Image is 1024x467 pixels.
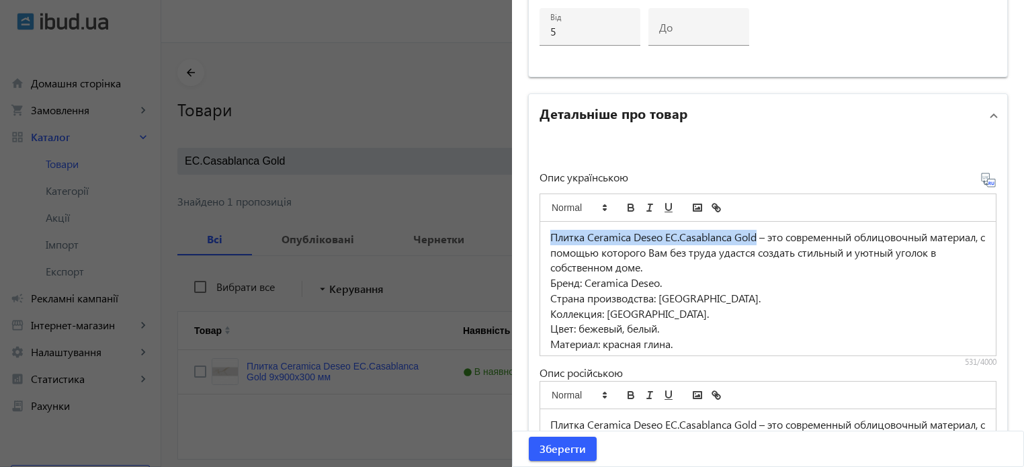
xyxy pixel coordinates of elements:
button: italic [640,200,659,216]
span: Зберегти [540,441,586,456]
button: image [688,387,707,403]
button: image [688,200,707,216]
button: bold [622,387,640,403]
button: underline [659,387,678,403]
button: bold [622,200,640,216]
p: Плитка Ceramica Deseo EC.Casablanca Gold – это современный облицовочный материал, с помощью котор... [550,230,986,275]
span: Опис українською [540,170,628,184]
mat-expansion-panel-header: Детальніше про товар [529,94,1007,137]
p: Плитка Ceramica Deseo EC.Casablanca Gold – это современный облицовочный материал, с помощью котор... [550,417,986,463]
span: Опис російською [540,366,623,380]
p: Бренд: Ceramica Deseo. [550,275,986,291]
button: link [707,200,726,216]
button: italic [640,387,659,403]
p: Поверхность: глянцевая [550,352,986,368]
p: Страна производства: [GEOGRAPHIC_DATA]. [550,291,986,306]
button: underline [659,200,678,216]
div: 531/4000 [540,357,996,368]
p: Коллекция: [GEOGRAPHIC_DATA]. [550,306,986,322]
h2: Детальніше про товар [540,103,687,122]
p: Цвет: бежевый, белый. [550,321,986,337]
button: Зберегти [529,437,597,461]
button: link [707,387,726,403]
p: Материал: красная глина. [550,337,986,352]
svg-icon: Перекласти на рос. [980,172,996,188]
